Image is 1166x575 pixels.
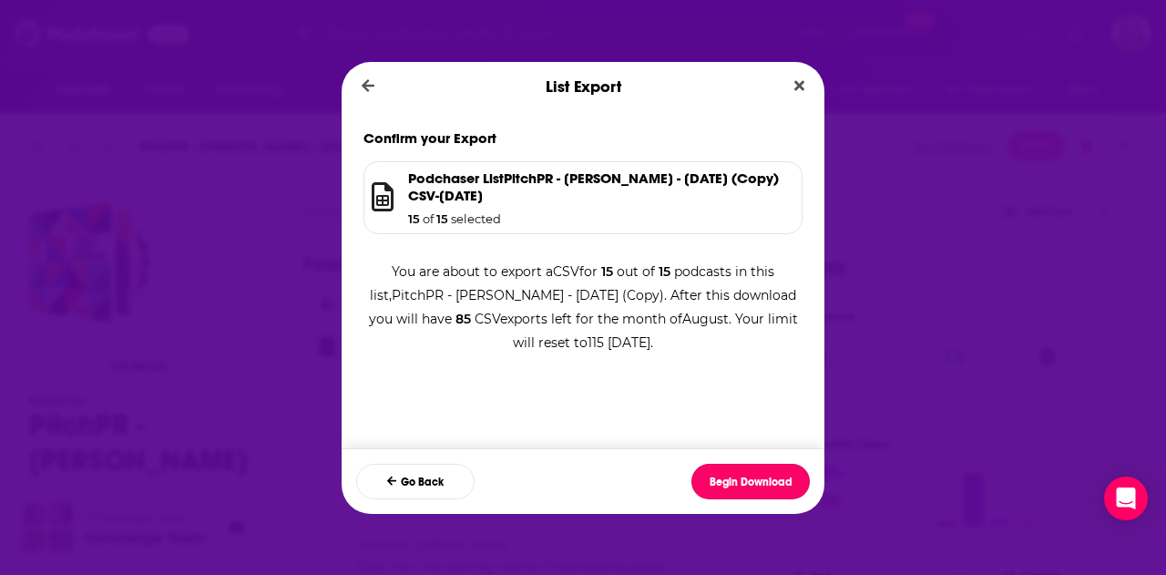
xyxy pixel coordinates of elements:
div: Open Intercom Messenger [1104,477,1148,520]
span: 15 [601,263,613,280]
button: Close [787,75,812,98]
h1: Confirm your Export [363,129,803,147]
h1: Podchaser List PitchPR - [PERSON_NAME] - [DATE] (Copy) CSV - [DATE] [408,169,779,204]
span: 15 [659,263,670,280]
h1: of selected [408,211,501,226]
button: Go Back [356,464,475,499]
span: 15 [408,211,420,226]
div: You are about to export a CSV for out of podcasts in this list, PitchPR - [PERSON_NAME] - [DATE] ... [363,241,803,354]
div: List Export [342,62,824,111]
button: Begin Download [691,464,810,499]
span: 85 [455,311,471,327]
span: 15 [436,211,448,226]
